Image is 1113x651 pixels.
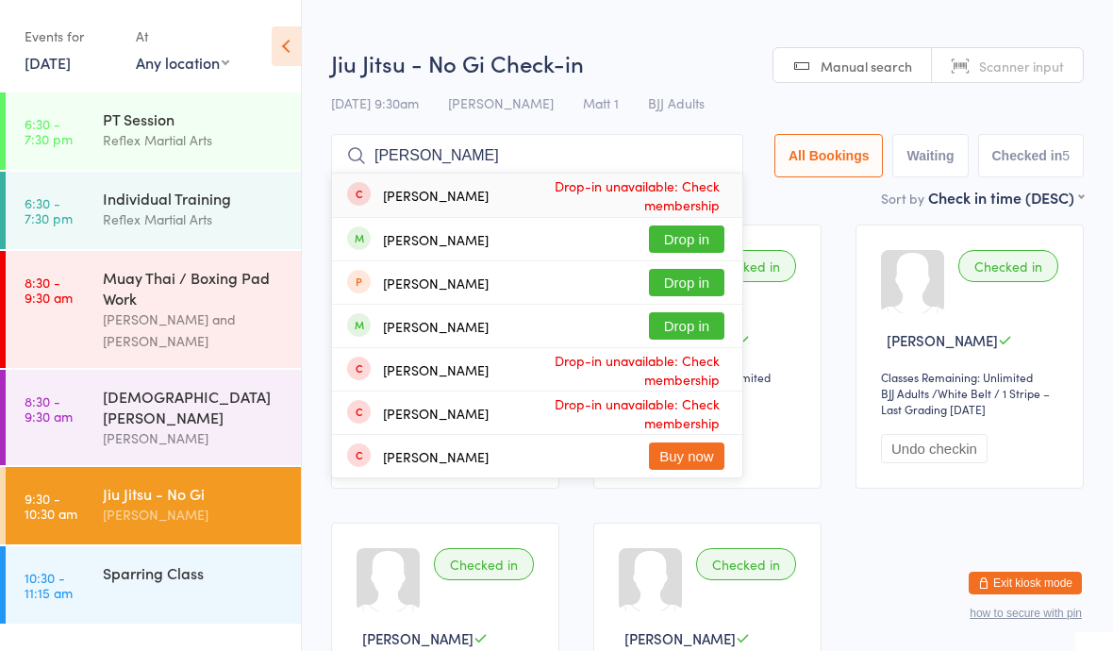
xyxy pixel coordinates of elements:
[649,269,724,296] button: Drop in
[774,134,884,177] button: All Bookings
[881,369,1064,385] div: Classes Remaining: Unlimited
[583,93,619,112] span: Matt 1
[331,93,419,112] span: [DATE] 9:30am
[970,607,1082,620] button: how to secure with pin
[136,21,229,52] div: At
[103,108,285,129] div: PT Session
[383,319,489,334] div: [PERSON_NAME]
[383,275,489,291] div: [PERSON_NAME]
[448,93,554,112] span: [PERSON_NAME]
[6,92,301,170] a: 6:30 -7:30 pmPT SessionReflex Martial Arts
[489,390,724,437] span: Drop-in unavailable: Check membership
[978,134,1085,177] button: Checked in5
[25,275,73,305] time: 8:30 - 9:30 am
[649,312,724,340] button: Drop in
[103,562,285,583] div: Sparring Class
[434,548,534,580] div: Checked in
[383,188,489,203] div: [PERSON_NAME]
[1062,148,1070,163] div: 5
[892,134,968,177] button: Waiting
[649,442,724,470] button: Buy now
[383,406,489,421] div: [PERSON_NAME]
[103,504,285,526] div: [PERSON_NAME]
[6,251,301,368] a: 8:30 -9:30 amMuay Thai / Boxing Pad Work[PERSON_NAME] and [PERSON_NAME]
[362,628,473,648] span: [PERSON_NAME]
[489,172,724,219] span: Drop-in unavailable: Check membership
[331,134,743,177] input: Search
[6,172,301,249] a: 6:30 -7:30 pmIndividual TrainingReflex Martial Arts
[6,467,301,544] a: 9:30 -10:30 amJiu Jitsu - No Gi[PERSON_NAME]
[25,195,73,225] time: 6:30 - 7:30 pm
[624,628,736,648] span: [PERSON_NAME]
[383,362,489,377] div: [PERSON_NAME]
[928,187,1084,208] div: Check in time (DESC)
[696,250,796,282] div: Checked in
[881,385,929,401] div: BJJ Adults
[979,57,1064,75] span: Scanner input
[25,491,77,521] time: 9:30 - 10:30 am
[103,386,285,427] div: [DEMOGRAPHIC_DATA] [PERSON_NAME]
[881,385,1050,417] span: / White Belt / 1 Stripe – Last Grading [DATE]
[136,52,229,73] div: Any location
[25,570,73,600] time: 10:30 - 11:15 am
[103,188,285,209] div: Individual Training
[958,250,1058,282] div: Checked in
[881,434,988,463] button: Undo checkin
[649,225,724,253] button: Drop in
[6,370,301,465] a: 8:30 -9:30 am[DEMOGRAPHIC_DATA] [PERSON_NAME][PERSON_NAME]
[881,189,924,208] label: Sort by
[696,548,796,580] div: Checked in
[6,546,301,624] a: 10:30 -11:15 amSparring Class
[383,449,489,464] div: [PERSON_NAME]
[103,309,285,352] div: [PERSON_NAME] and [PERSON_NAME]
[821,57,912,75] span: Manual search
[25,116,73,146] time: 6:30 - 7:30 pm
[103,427,285,449] div: [PERSON_NAME]
[103,267,285,309] div: Muay Thai / Boxing Pad Work
[103,209,285,230] div: Reflex Martial Arts
[103,483,285,504] div: Jiu Jitsu - No Gi
[25,21,117,52] div: Events for
[887,330,998,350] span: [PERSON_NAME]
[969,572,1082,594] button: Exit kiosk mode
[103,129,285,151] div: Reflex Martial Arts
[331,47,1084,78] h2: Jiu Jitsu - No Gi Check-in
[383,232,489,247] div: [PERSON_NAME]
[648,93,705,112] span: BJJ Adults
[489,346,724,393] span: Drop-in unavailable: Check membership
[25,52,71,73] a: [DATE]
[25,393,73,424] time: 8:30 - 9:30 am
